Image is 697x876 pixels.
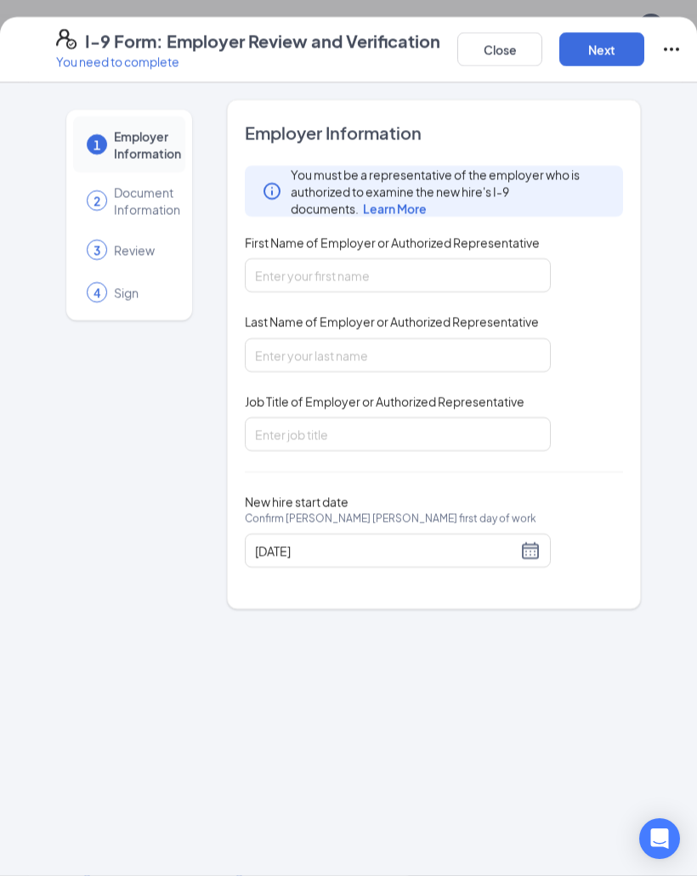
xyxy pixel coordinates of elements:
span: Document Information [114,184,180,218]
span: 2 [93,192,100,209]
span: New hire start date [245,493,536,544]
span: 3 [93,241,100,258]
span: Learn More [363,201,427,216]
p: You need to complete [56,53,440,70]
span: Review [114,241,168,258]
h4: I-9 Form: Employer Review and Verification [85,29,440,53]
svg: Ellipses [661,39,682,59]
span: 1 [93,136,100,153]
svg: FormI9EVerifyIcon [56,29,76,49]
span: Employer Information [245,121,623,144]
input: 08/04/2025 [255,541,517,560]
span: Job Title of Employer or Authorized Representative [245,393,524,410]
button: Next [559,32,644,66]
span: First Name of Employer or Authorized Representative [245,234,540,251]
a: Learn More [359,201,427,216]
input: Enter job title [245,417,551,451]
input: Enter your first name [245,258,551,292]
span: Sign [114,284,168,301]
span: Confirm [PERSON_NAME] [PERSON_NAME] first day of work [245,510,536,527]
svg: Info [262,181,282,201]
span: 4 [93,284,100,301]
span: Last Name of Employer or Authorized Representative [245,313,539,330]
span: You must be a representative of the employer who is authorized to examine the new hire's I-9 docu... [291,166,606,217]
div: Open Intercom Messenger [639,818,680,859]
input: Enter your last name [245,338,551,372]
span: Employer Information [114,127,181,161]
button: Close [457,32,542,66]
